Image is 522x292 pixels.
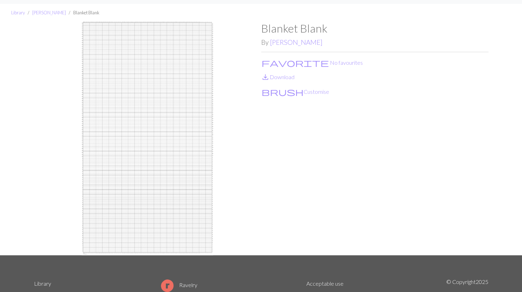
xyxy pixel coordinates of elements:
[261,74,294,80] a: DownloadDownload
[11,10,25,15] a: Library
[262,58,329,67] i: Favourite
[161,279,174,292] img: Ravelry logo
[262,58,329,68] span: favorite
[306,280,344,287] a: Acceptable use
[262,87,304,97] span: brush
[261,38,488,46] h2: By
[261,22,488,35] h1: Blanket Blank
[66,9,99,16] li: Blanket Blank
[270,38,323,46] a: [PERSON_NAME]
[261,87,330,96] button: CustomiseCustomise
[261,73,270,81] i: Download
[34,22,261,255] img: Blanket Blank
[261,72,270,82] span: save_alt
[161,281,197,288] a: Ravelry
[261,58,363,67] button: Favourite No favourites
[262,88,304,96] i: Customise
[32,10,66,15] a: [PERSON_NAME]
[34,280,51,287] a: Library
